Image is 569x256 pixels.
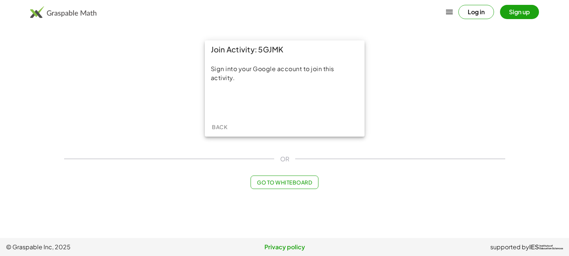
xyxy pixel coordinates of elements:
button: Sign up [500,5,539,19]
a: IESInstitute ofEducation Sciences [529,243,563,252]
span: © Graspable Inc, 2025 [6,243,192,252]
span: Institute of Education Sciences [539,245,563,250]
iframe: Botão "Fazer login com o Google" [238,94,331,110]
button: Back [208,120,232,134]
button: Log in [458,5,494,19]
span: Go to Whiteboard [257,179,312,186]
span: OR [280,155,289,164]
span: supported by [490,243,529,252]
span: IES [529,244,539,251]
div: Sign into your Google account to join this activity. [211,64,359,82]
button: Go to Whiteboard [251,176,318,189]
span: Back [212,124,227,130]
a: Privacy policy [192,243,377,252]
div: Join Activity: 5GJMK [205,40,365,58]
